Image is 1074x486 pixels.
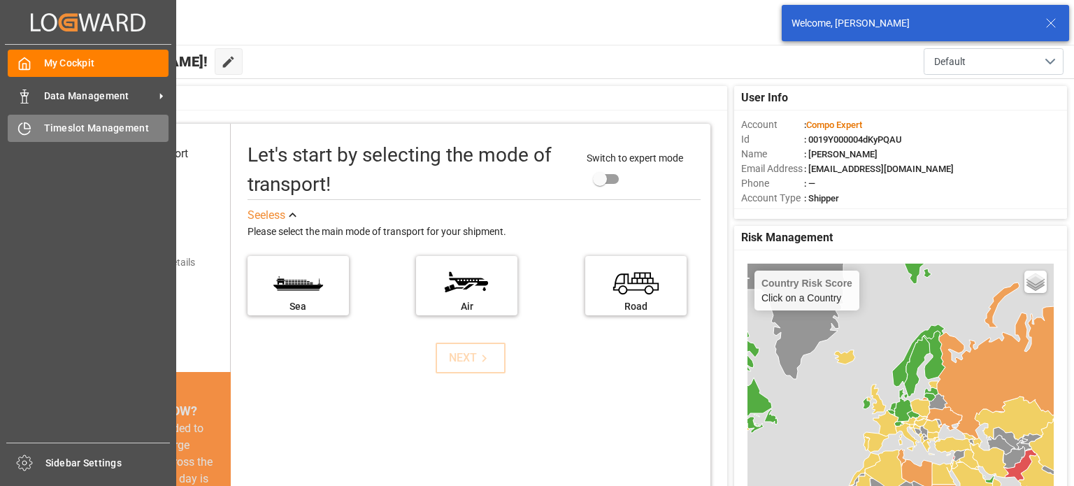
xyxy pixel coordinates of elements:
div: Air [423,299,510,314]
span: : 0019Y000004dKyPQAU [804,134,902,145]
div: Sea [255,299,342,314]
span: Id [741,132,804,147]
span: Default [934,55,966,69]
span: Switch to expert mode [587,152,683,164]
span: Data Management [44,89,155,103]
div: Welcome, [PERSON_NAME] [792,16,1032,31]
span: User Info [741,90,788,106]
div: Road [592,299,680,314]
h4: Country Risk Score [761,278,852,289]
span: Phone [741,176,804,191]
span: Email Address [741,162,804,176]
div: See less [248,207,285,224]
span: : [PERSON_NAME] [804,149,878,159]
div: Click on a Country [761,278,852,303]
span: Timeslot Management [44,121,169,136]
a: Layers [1024,271,1047,293]
span: : — [804,178,815,189]
span: : [EMAIL_ADDRESS][DOMAIN_NAME] [804,164,954,174]
div: NEXT [449,350,492,366]
button: open menu [924,48,1064,75]
span: Sidebar Settings [45,456,171,471]
span: : [804,120,862,130]
span: Account Type [741,191,804,206]
span: Compo Expert [806,120,862,130]
button: NEXT [436,343,506,373]
span: Account [741,117,804,132]
span: : Shipper [804,193,839,203]
div: Please select the main mode of transport for your shipment. [248,224,701,241]
a: Timeslot Management [8,115,169,142]
span: Name [741,147,804,162]
div: Let's start by selecting the mode of transport! [248,141,573,199]
div: Add shipping details [108,255,195,270]
span: Hello [PERSON_NAME]! [57,48,208,75]
span: Risk Management [741,229,833,246]
a: My Cockpit [8,50,169,77]
span: My Cockpit [44,56,169,71]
